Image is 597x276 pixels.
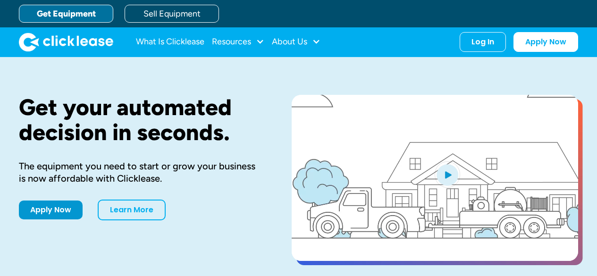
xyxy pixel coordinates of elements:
a: What Is Clicklease [136,33,204,51]
a: Apply Now [19,201,83,219]
a: Sell Equipment [125,5,219,23]
a: Apply Now [513,32,578,52]
div: Log In [471,37,494,47]
div: The equipment you need to start or grow your business is now affordable with Clicklease. [19,160,261,184]
a: Get Equipment [19,5,113,23]
a: Learn More [98,200,166,220]
div: About Us [272,33,320,51]
h1: Get your automated decision in seconds. [19,95,261,145]
img: Blue play button logo on a light blue circular background [435,161,460,188]
div: Resources [212,33,264,51]
img: Clicklease logo [19,33,113,51]
a: open lightbox [292,95,578,261]
a: home [19,33,113,51]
